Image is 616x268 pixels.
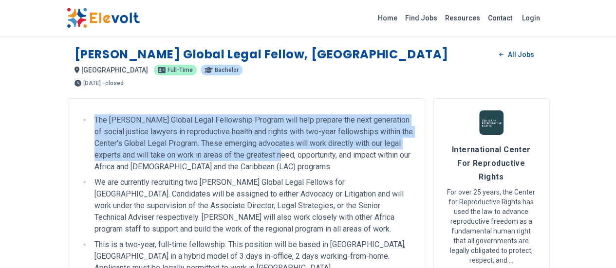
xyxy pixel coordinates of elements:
[516,8,546,28] a: Login
[567,221,616,268] iframe: Chat Widget
[479,110,504,135] img: International Center For Reproductive Rights
[441,10,484,26] a: Resources
[452,145,531,181] span: International Center For Reproductive Rights
[81,66,148,74] span: [GEOGRAPHIC_DATA]
[92,114,413,173] li: The [PERSON_NAME] Global Legal Fellowship Program will help prepare the next generation of social...
[374,10,401,26] a: Home
[401,10,441,26] a: Find Jobs
[92,177,413,235] li: We are currently recruiting two [PERSON_NAME] Global Legal Fellows for [GEOGRAPHIC_DATA]. Candida...
[484,10,516,26] a: Contact
[103,80,124,86] p: - closed
[445,187,538,265] p: For over 25 years, the Center for Reproductive Rights has used the law to advance reproductive fr...
[215,67,239,73] span: Bachelor
[67,8,140,28] img: Elevolt
[83,80,101,86] span: [DATE]
[75,47,448,62] h1: [PERSON_NAME] Global Legal Fellow, [GEOGRAPHIC_DATA]
[168,67,193,73] span: Full-time
[491,47,541,62] a: All Jobs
